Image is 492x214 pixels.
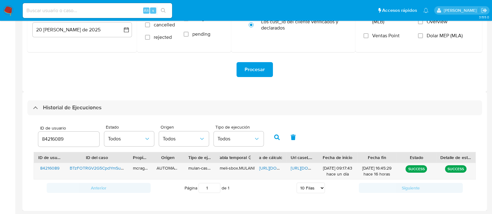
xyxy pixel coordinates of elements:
[152,7,154,13] span: s
[157,6,170,15] button: search-icon
[23,7,172,15] input: Buscar usuario o caso...
[423,8,429,13] a: Notificaciones
[479,15,489,20] span: 3.155.0
[144,7,149,13] span: Alt
[481,7,487,14] a: Salir
[382,7,417,14] span: Accesos rápidos
[443,7,479,13] p: marielabelen.cragno@mercadolibre.com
